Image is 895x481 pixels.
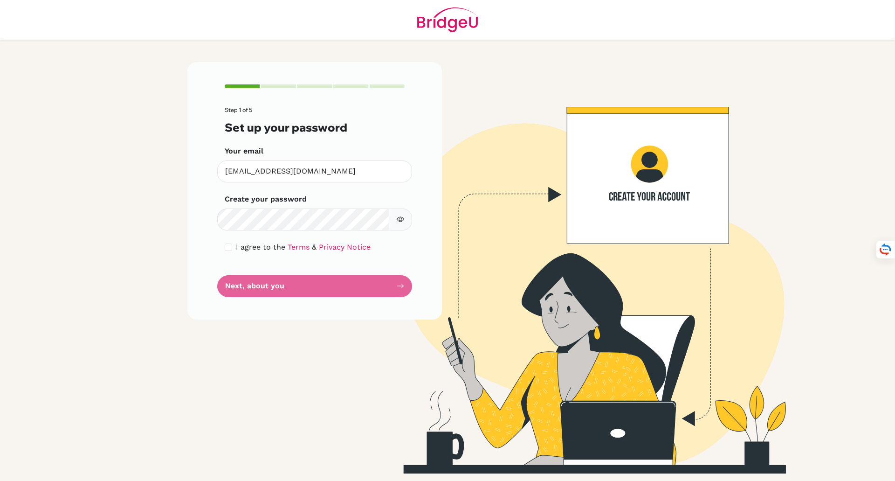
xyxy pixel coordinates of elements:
[217,160,412,182] input: Insert your email*
[288,243,310,251] a: Terms
[319,243,371,251] a: Privacy Notice
[236,243,285,251] span: I agree to the
[225,106,252,113] span: Step 1 of 5
[312,243,317,251] span: &
[225,121,405,134] h3: Set up your password
[225,194,307,205] label: Create your password
[315,62,846,474] img: Create your account
[225,146,263,157] label: Your email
